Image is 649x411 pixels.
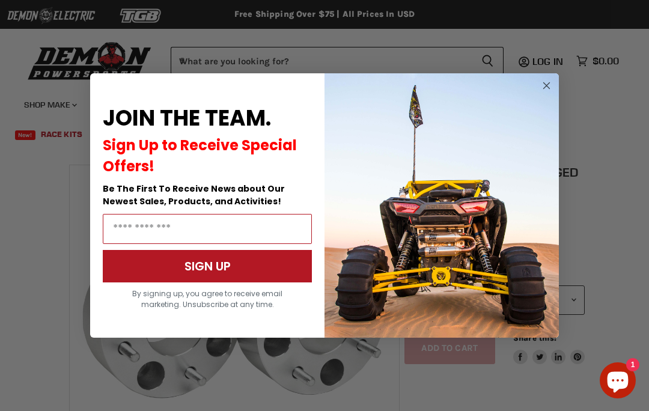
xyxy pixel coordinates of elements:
button: SIGN UP [103,250,312,282]
inbox-online-store-chat: Shopify online store chat [596,362,639,401]
img: a9095488-b6e7-41ba-879d-588abfab540b.jpeg [324,73,559,338]
input: Email Address [103,214,312,244]
span: Be The First To Receive News about Our Newest Sales, Products, and Activities! [103,183,285,207]
button: Close dialog [539,78,554,93]
span: JOIN THE TEAM. [103,103,271,133]
span: By signing up, you agree to receive email marketing. Unsubscribe at any time. [132,288,282,309]
span: Sign Up to Receive Special Offers! [103,135,297,176]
